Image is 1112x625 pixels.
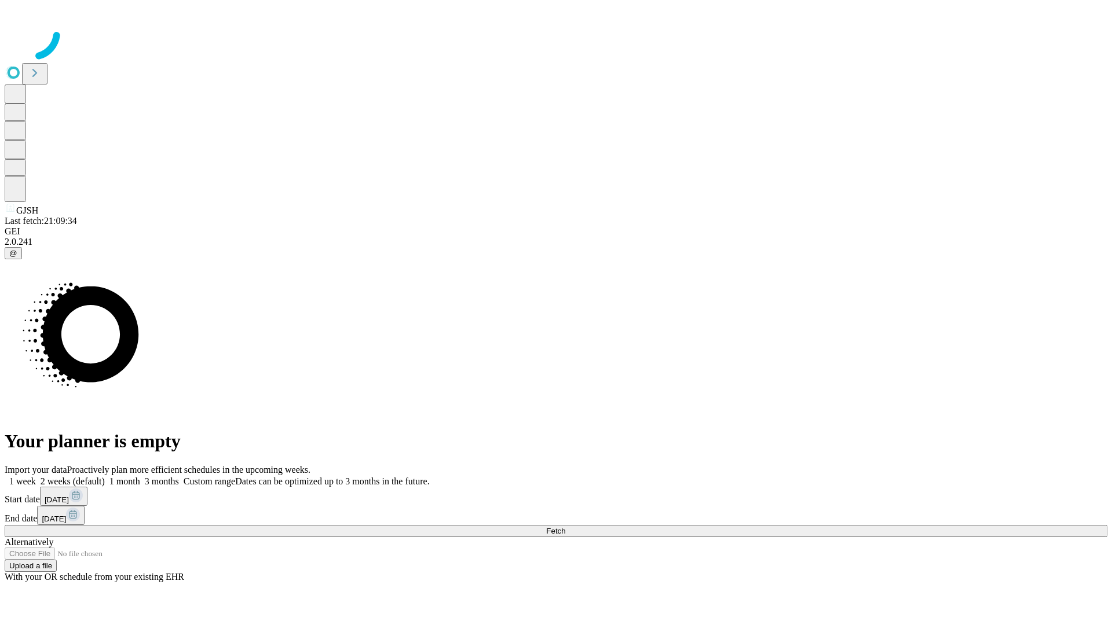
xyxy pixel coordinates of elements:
[5,226,1107,237] div: GEI
[5,487,1107,506] div: Start date
[37,506,85,525] button: [DATE]
[5,216,77,226] span: Last fetch: 21:09:34
[546,527,565,535] span: Fetch
[45,495,69,504] span: [DATE]
[67,465,310,475] span: Proactively plan more efficient schedules in the upcoming weeks.
[5,525,1107,537] button: Fetch
[184,476,235,486] span: Custom range
[5,560,57,572] button: Upload a file
[5,247,22,259] button: @
[5,537,53,547] span: Alternatively
[5,431,1107,452] h1: Your planner is empty
[5,237,1107,247] div: 2.0.241
[40,487,87,506] button: [DATE]
[145,476,179,486] span: 3 months
[5,506,1107,525] div: End date
[9,249,17,258] span: @
[16,205,38,215] span: GJSH
[9,476,36,486] span: 1 week
[41,476,105,486] span: 2 weeks (default)
[235,476,429,486] span: Dates can be optimized up to 3 months in the future.
[5,572,184,582] span: With your OR schedule from your existing EHR
[42,514,66,523] span: [DATE]
[109,476,140,486] span: 1 month
[5,465,67,475] span: Import your data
